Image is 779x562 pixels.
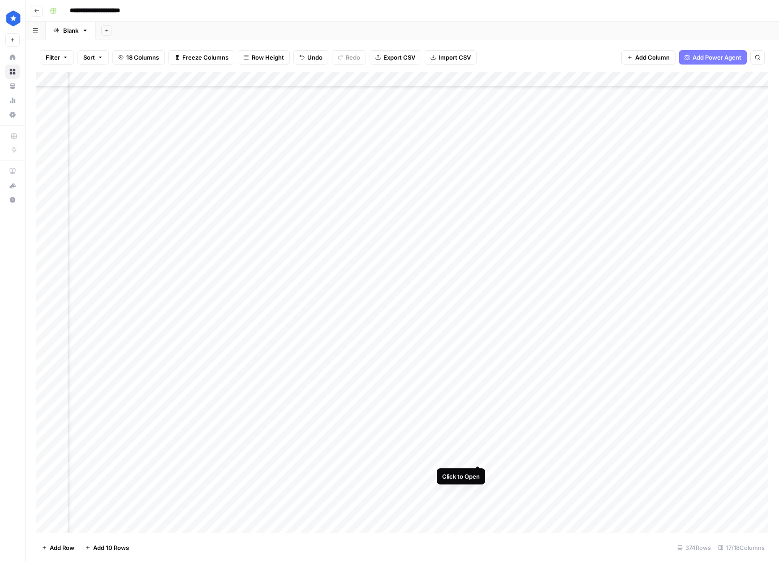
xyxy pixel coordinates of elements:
[93,543,129,552] span: Add 10 Rows
[425,50,477,65] button: Import CSV
[63,26,78,35] div: Blank
[332,50,366,65] button: Redo
[50,543,74,552] span: Add Row
[238,50,290,65] button: Row Height
[439,53,471,62] span: Import CSV
[635,53,670,62] span: Add Column
[383,53,415,62] span: Export CSV
[6,179,19,192] div: What's new?
[5,164,20,178] a: AirOps Academy
[5,50,20,65] a: Home
[5,7,20,30] button: Workspace: ConsumerAffairs
[714,540,768,555] div: 17/18 Columns
[5,65,20,79] a: Browse
[621,50,676,65] button: Add Column
[77,50,109,65] button: Sort
[5,108,20,122] a: Settings
[168,50,234,65] button: Freeze Columns
[36,540,80,555] button: Add Row
[679,50,747,65] button: Add Power Agent
[674,540,714,555] div: 374 Rows
[346,53,360,62] span: Redo
[5,178,20,193] button: What's new?
[370,50,421,65] button: Export CSV
[5,10,22,26] img: ConsumerAffairs Logo
[182,53,228,62] span: Freeze Columns
[126,53,159,62] span: 18 Columns
[5,193,20,207] button: Help + Support
[80,540,134,555] button: Add 10 Rows
[46,53,60,62] span: Filter
[46,22,96,39] a: Blank
[40,50,74,65] button: Filter
[307,53,323,62] span: Undo
[112,50,165,65] button: 18 Columns
[693,53,741,62] span: Add Power Agent
[5,93,20,108] a: Usage
[5,79,20,93] a: Your Data
[252,53,284,62] span: Row Height
[83,53,95,62] span: Sort
[293,50,328,65] button: Undo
